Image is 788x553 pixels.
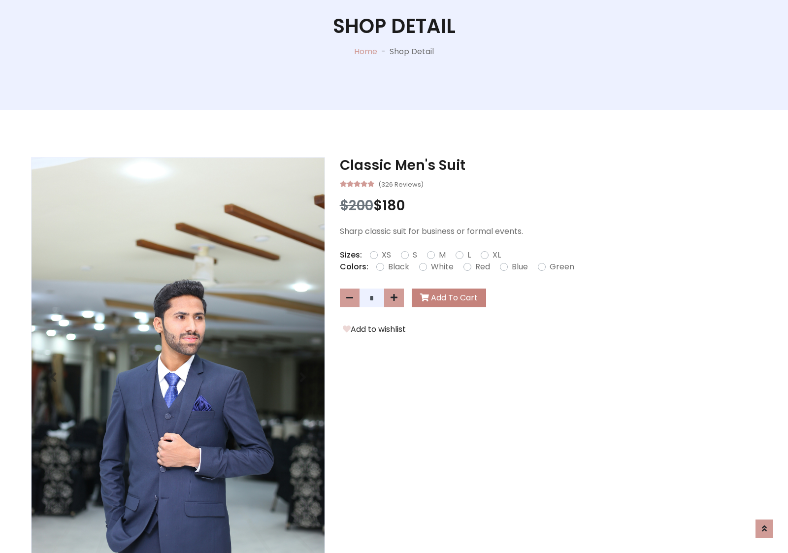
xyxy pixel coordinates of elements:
label: Green [550,261,574,273]
h1: Shop Detail [333,14,456,38]
label: L [467,249,471,261]
a: Home [354,46,377,57]
label: White [431,261,454,273]
small: (326 Reviews) [378,178,424,190]
h3: $ [340,197,757,214]
label: M [439,249,446,261]
span: 180 [382,196,405,215]
span: $200 [340,196,373,215]
label: Black [388,261,409,273]
label: Blue [512,261,528,273]
label: Red [475,261,490,273]
p: Colors: [340,261,368,273]
label: S [413,249,417,261]
p: Shop Detail [390,46,434,58]
button: Add To Cart [412,289,486,307]
label: XL [492,249,501,261]
h3: Classic Men's Suit [340,157,757,174]
button: Add to wishlist [340,323,409,336]
p: Sharp classic suit for business or formal events. [340,226,757,237]
label: XS [382,249,391,261]
p: - [377,46,390,58]
p: Sizes: [340,249,362,261]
